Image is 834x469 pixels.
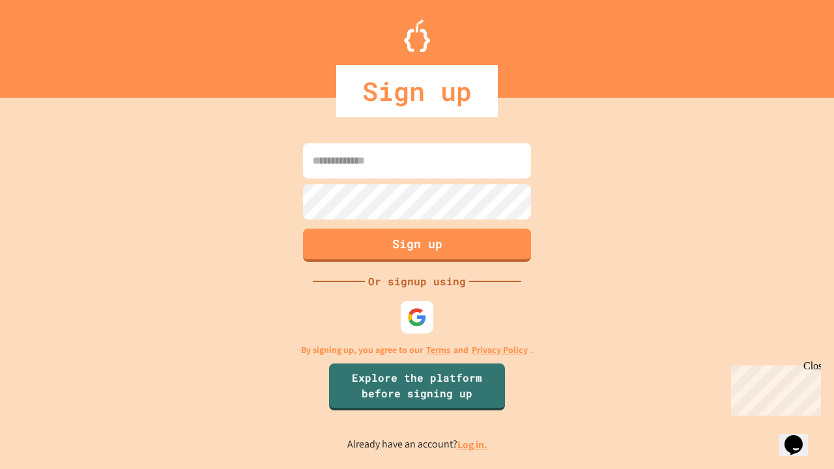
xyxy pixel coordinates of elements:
[365,274,469,289] div: Or signup using
[303,229,531,262] button: Sign up
[426,343,450,357] a: Terms
[472,343,528,357] a: Privacy Policy
[5,5,90,83] div: Chat with us now!Close
[336,65,498,117] div: Sign up
[301,343,534,357] p: By signing up, you agree to our and .
[726,360,821,416] iframe: chat widget
[457,438,487,451] a: Log in.
[779,417,821,456] iframe: chat widget
[407,307,427,327] img: google-icon.svg
[404,20,430,52] img: Logo.svg
[329,363,505,410] a: Explore the platform before signing up
[347,436,487,453] p: Already have an account?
